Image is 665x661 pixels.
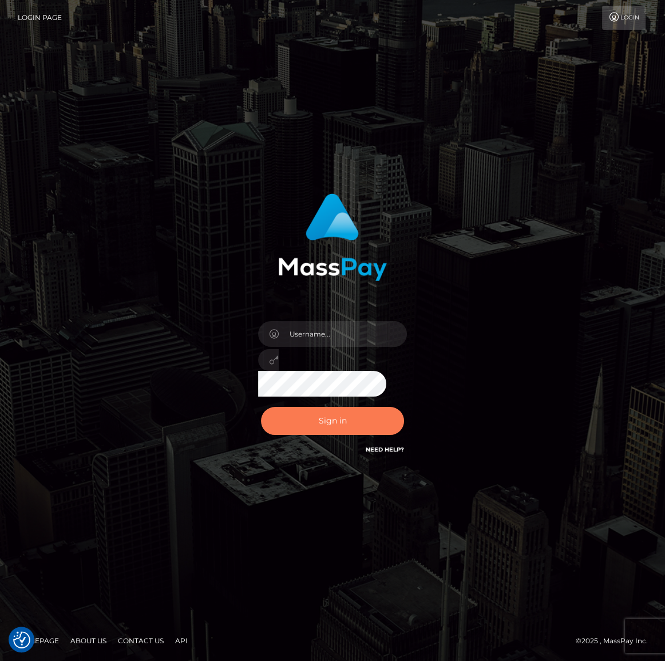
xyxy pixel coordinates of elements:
[66,632,111,650] a: About Us
[278,193,387,281] img: MassPay Login
[13,631,30,648] img: Revisit consent button
[602,6,646,30] a: Login
[279,321,407,347] input: Username...
[261,407,404,435] button: Sign in
[13,631,30,648] button: Consent Preferences
[13,632,64,650] a: Homepage
[171,632,192,650] a: API
[113,632,168,650] a: Contact Us
[576,635,656,647] div: © 2025 , MassPay Inc.
[18,6,62,30] a: Login Page
[366,446,404,453] a: Need Help?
